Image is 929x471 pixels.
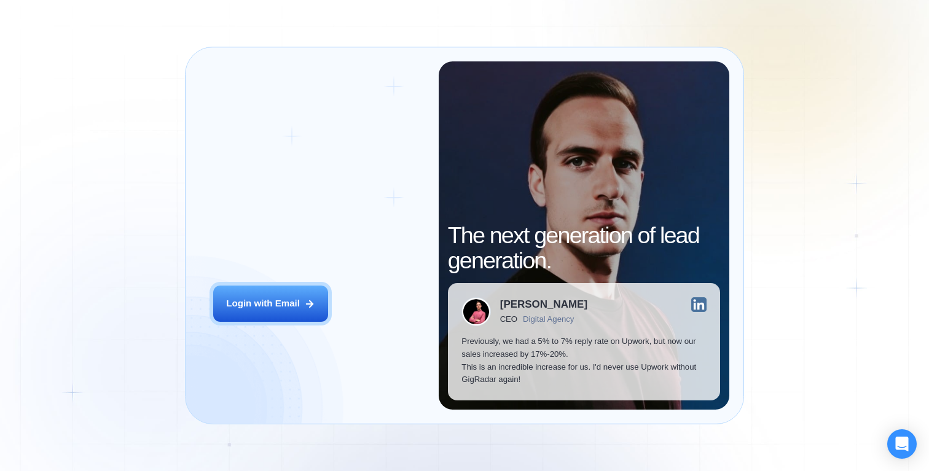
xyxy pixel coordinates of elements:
[887,429,917,459] div: Open Intercom Messenger
[500,314,517,324] div: CEO
[461,335,706,386] p: Previously, we had a 5% to 7% reply rate on Upwork, but now our sales increased by 17%-20%. This ...
[226,297,300,310] div: Login with Email
[523,314,574,324] div: Digital Agency
[448,223,721,274] h2: The next generation of lead generation.
[500,299,587,309] div: [PERSON_NAME]
[213,286,328,322] button: Login with Email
